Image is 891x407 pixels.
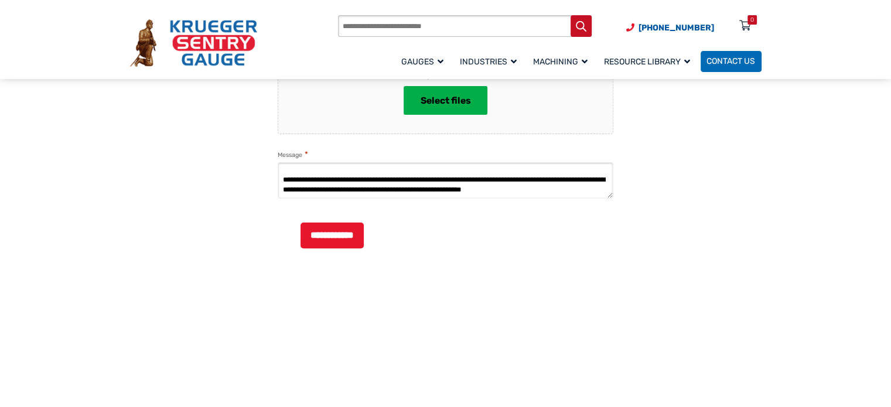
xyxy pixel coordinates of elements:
span: [PHONE_NUMBER] [639,23,714,33]
button: select files, file [404,86,487,115]
a: Contact Us [701,51,762,72]
span: Industries [460,57,517,67]
a: Machining [527,49,598,73]
a: Phone Number (920) 434-8860 [626,22,714,34]
a: Industries [454,49,527,73]
label: Message [278,149,308,160]
span: Resource Library [604,57,690,67]
a: Gauges [395,49,454,73]
img: Krueger Sentry Gauge [130,19,257,66]
span: Gauges [401,57,443,67]
a: Resource Library [598,49,701,73]
span: Machining [533,57,588,67]
div: 0 [750,15,754,25]
span: Contact Us [706,57,755,67]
